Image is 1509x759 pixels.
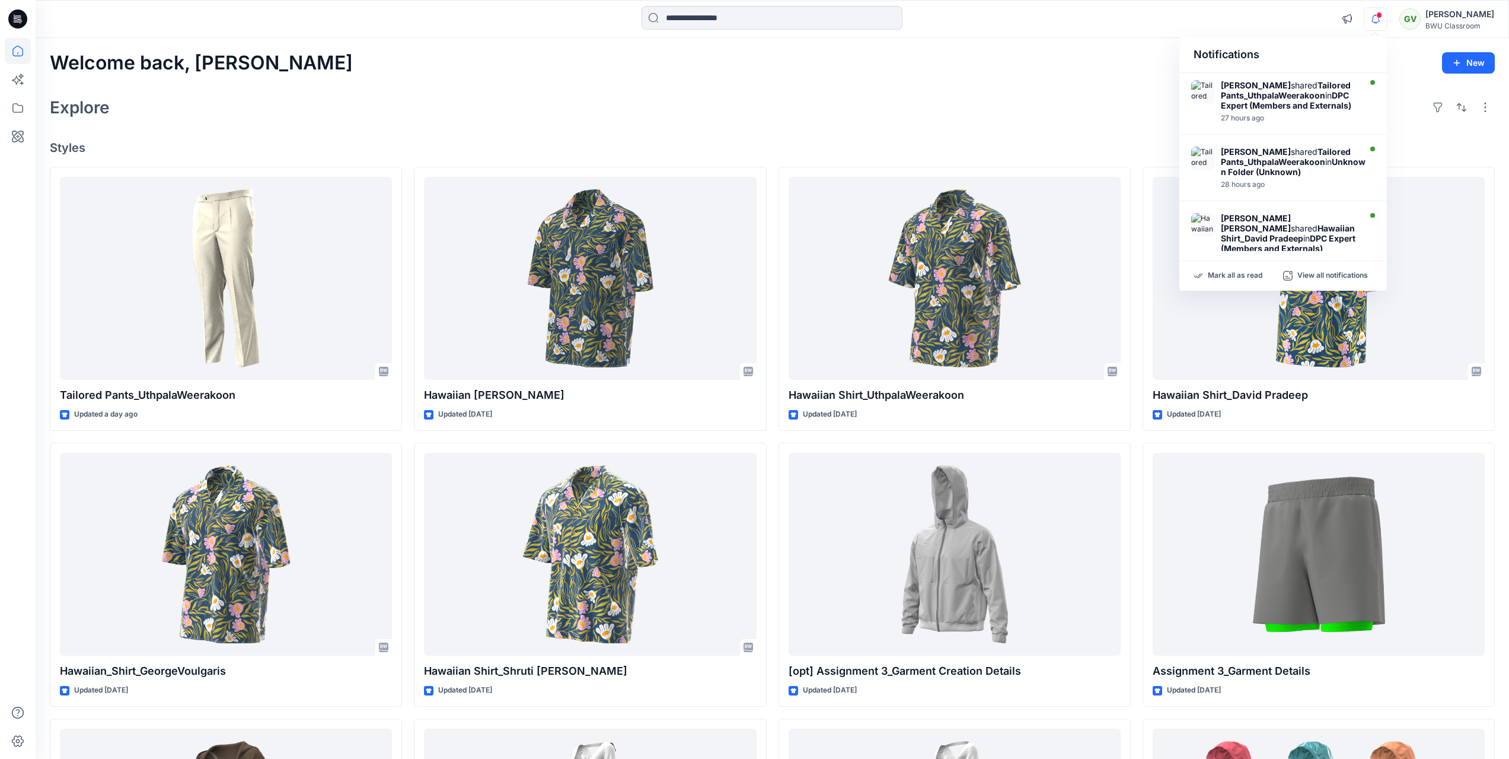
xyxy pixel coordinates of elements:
p: Tailored Pants_UthpalaWeerakoon [60,387,392,404]
div: [PERSON_NAME] [1425,7,1494,21]
div: BWU Classroom [1425,21,1494,30]
img: Hawaiian Shirt_David Pradeep [1191,213,1215,237]
p: Updated [DATE] [803,684,857,697]
strong: Hawaiian Shirt_David Pradeep [1221,223,1355,243]
p: View all notifications [1297,271,1368,281]
a: [opt] Assignment 3_Garment Creation Details [789,453,1121,656]
strong: Tailored Pants_UthpalaWeerakoon [1221,80,1351,100]
button: New [1442,52,1495,74]
a: Hawaiian Shirt_Lisha Sanders [424,177,756,380]
p: Hawaiian Shirt_Shruti [PERSON_NAME] [424,663,756,679]
strong: [PERSON_NAME] [1221,147,1291,157]
strong: [PERSON_NAME] [PERSON_NAME] [1221,213,1291,233]
h2: Welcome back, [PERSON_NAME] [50,52,353,74]
strong: Tailored Pants_UthpalaWeerakoon [1221,147,1351,167]
a: Hawaiian Shirt_UthpalaWeerakoon [789,177,1121,380]
strong: [PERSON_NAME] [1221,80,1291,90]
h2: Explore [50,98,110,117]
div: GV [1399,8,1421,30]
strong: DPC Expert (Members and Externals) [1221,90,1351,110]
strong: Unknown Folder (Unknown) [1221,157,1366,177]
div: Notifications [1179,37,1387,73]
p: Mark all as read [1208,271,1262,281]
strong: DPC Expert (Members and Externals) [1221,233,1355,253]
p: Updated [DATE] [803,408,857,421]
p: Hawaiian Shirt_UthpalaWeerakoon [789,387,1121,404]
a: Assignment 3_Garment Details [1153,453,1485,656]
h4: Styles [50,141,1495,155]
p: Assignment 3_Garment Details [1153,663,1485,679]
p: [opt] Assignment 3_Garment Creation Details [789,663,1121,679]
p: Hawaiian Shirt_David Pradeep [1153,387,1485,404]
p: Updated [DATE] [1167,684,1221,697]
div: Sunday, September 28, 2025 17:13 [1221,180,1368,189]
div: shared in [1221,213,1357,253]
div: shared in [1221,80,1357,110]
a: Tailored Pants_UthpalaWeerakoon [60,177,392,380]
p: Updated [DATE] [438,684,492,697]
a: Hawaiian_Shirt_GeorgeVoulgaris [60,453,392,656]
p: Updated [DATE] [1167,408,1221,421]
a: Hawaiian Shirt_David Pradeep [1153,177,1485,380]
p: Updated [DATE] [438,408,492,421]
div: shared in [1221,147,1368,177]
img: Tailored Pants_UthpalaWeerakoon [1191,80,1215,104]
p: Hawaiian [PERSON_NAME] [424,387,756,404]
p: Updated [DATE] [74,684,128,697]
img: Tailored Pants_UthpalaWeerakoon [1191,147,1215,170]
p: Hawaiian_Shirt_GeorgeVoulgaris [60,663,392,679]
a: Hawaiian Shirt_Shruti Rathor [424,453,756,656]
div: Sunday, September 28, 2025 18:03 [1221,114,1357,122]
p: Updated a day ago [74,408,138,421]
